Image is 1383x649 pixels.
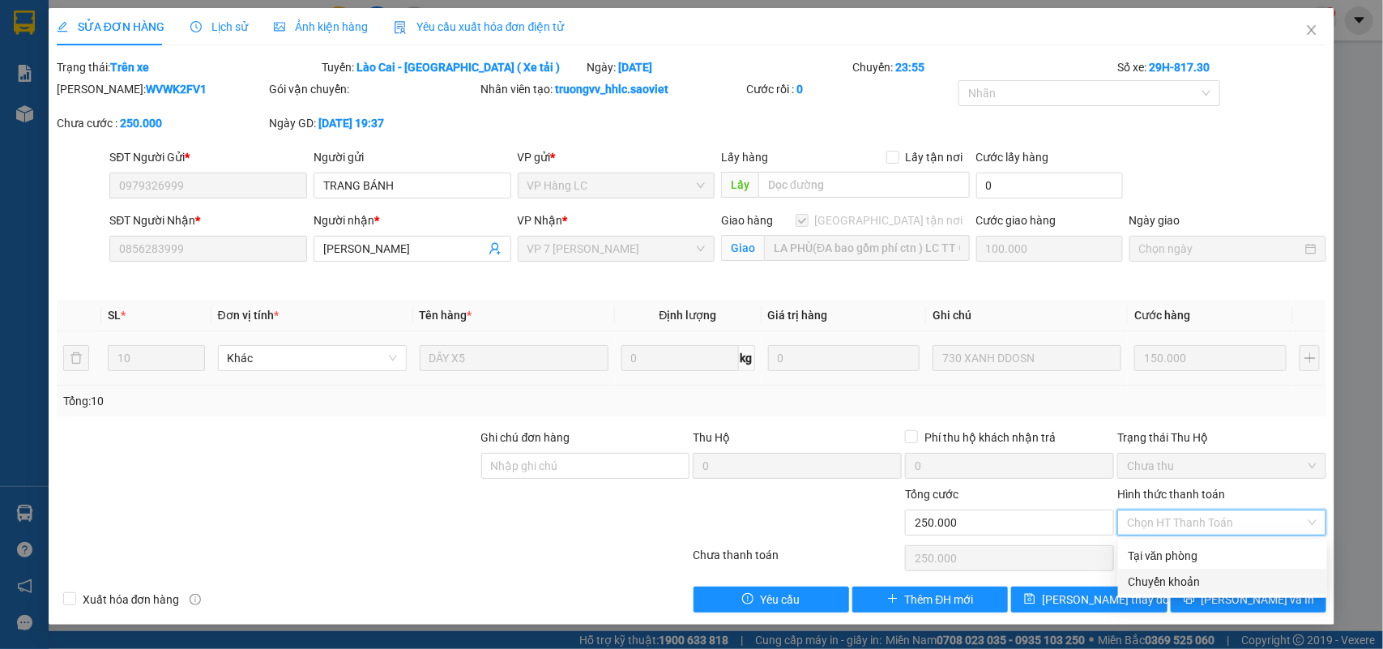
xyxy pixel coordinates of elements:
[228,346,397,370] span: Khác
[518,214,563,227] span: VP Nhận
[758,172,970,198] input: Dọc đường
[269,114,478,132] div: Ngày GD:
[314,211,511,229] div: Người nhận
[721,235,764,261] span: Giao
[269,80,478,98] div: Gói vận chuyển:
[481,431,570,444] label: Ghi chú đơn hàng
[420,345,608,371] input: VD: Bàn, Ghế
[518,148,715,166] div: VP gửi
[274,21,285,32] span: picture
[692,546,904,574] div: Chưa thanh toán
[527,173,706,198] span: VP Hàng LC
[809,211,970,229] span: [GEOGRAPHIC_DATA] tận nơi
[760,591,800,608] span: Yêu cầu
[356,61,560,74] b: Lào Cai - [GEOGRAPHIC_DATA] ( Xe tải )
[586,58,851,76] div: Ngày:
[746,80,955,98] div: Cước rồi :
[739,345,755,371] span: kg
[852,587,1008,613] button: plusThêm ĐH mới
[1184,593,1195,606] span: printer
[899,148,970,166] span: Lấy tận nơi
[887,593,899,606] span: plus
[1042,591,1172,608] span: [PERSON_NAME] thay đổi
[1308,518,1317,527] span: close-circle
[394,20,565,33] span: Yêu cầu xuất hóa đơn điện tử
[1171,587,1326,613] button: printer[PERSON_NAME] và In
[274,20,368,33] span: Ảnh kiện hàng
[1117,429,1326,446] div: Trạng thái Thu Hộ
[63,392,535,410] div: Tổng: 10
[1011,587,1167,613] button: save[PERSON_NAME] thay đổi
[481,80,743,98] div: Nhân viên tạo:
[109,148,307,166] div: SĐT Người Gửi
[933,345,1121,371] input: Ghi Chú
[57,80,266,98] div: [PERSON_NAME]:
[57,20,164,33] span: SỬA ĐƠN HÀNG
[976,214,1056,227] label: Cước giao hàng
[120,117,162,130] b: 250.000
[926,300,1128,331] th: Ghi chú
[918,429,1062,446] span: Phí thu hộ khách nhận trả
[108,309,121,322] span: SL
[556,83,669,96] b: truongvv_hhlc.saoviet
[1129,214,1180,227] label: Ngày giao
[976,173,1123,199] input: Cước lấy hàng
[1134,345,1287,371] input: 0
[146,83,207,96] b: WVWK2FV1
[320,58,585,76] div: Tuyến:
[693,431,730,444] span: Thu Hộ
[55,58,320,76] div: Trạng thái:
[1300,345,1320,371] button: plus
[694,587,849,613] button: exclamation-circleYêu cầu
[109,211,307,229] div: SĐT Người Nhận
[1139,240,1303,258] input: Ngày giao
[190,20,248,33] span: Lịch sử
[851,58,1116,76] div: Chuyến:
[619,61,653,74] b: [DATE]
[190,594,201,605] span: info-circle
[314,148,511,166] div: Người gửi
[318,117,384,130] b: [DATE] 19:37
[57,21,68,32] span: edit
[218,309,279,322] span: Đơn vị tính
[190,21,202,32] span: clock-circle
[1024,593,1035,606] span: save
[1149,61,1210,74] b: 29H-817.30
[742,593,753,606] span: exclamation-circle
[764,235,970,261] input: Giao tận nơi
[796,83,803,96] b: 0
[659,309,717,322] span: Định lượng
[905,488,958,501] span: Tổng cước
[489,242,502,255] span: user-add
[721,151,768,164] span: Lấy hàng
[481,453,690,479] input: Ghi chú đơn hàng
[1117,488,1225,501] label: Hình thức thanh toán
[1202,591,1315,608] span: [PERSON_NAME] và In
[110,61,149,74] b: Trên xe
[63,345,89,371] button: delete
[768,309,828,322] span: Giá trị hàng
[1128,573,1317,591] div: Chuyển khoản
[1127,454,1317,478] span: Chưa thu
[721,172,758,198] span: Lấy
[1134,309,1190,322] span: Cước hàng
[768,345,920,371] input: 0
[420,309,472,322] span: Tên hàng
[1289,8,1334,53] button: Close
[976,151,1049,164] label: Cước lấy hàng
[76,591,186,608] span: Xuất hóa đơn hàng
[895,61,924,74] b: 23:55
[1127,510,1317,535] span: Chọn HT Thanh Toán
[1128,547,1317,565] div: Tại văn phòng
[57,114,266,132] div: Chưa cước :
[1116,58,1328,76] div: Số xe:
[905,591,974,608] span: Thêm ĐH mới
[1305,23,1318,36] span: close
[721,214,773,227] span: Giao hàng
[527,237,706,261] span: VP 7 Phạm Văn Đồng
[394,21,407,34] img: icon
[976,236,1123,262] input: Cước giao hàng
